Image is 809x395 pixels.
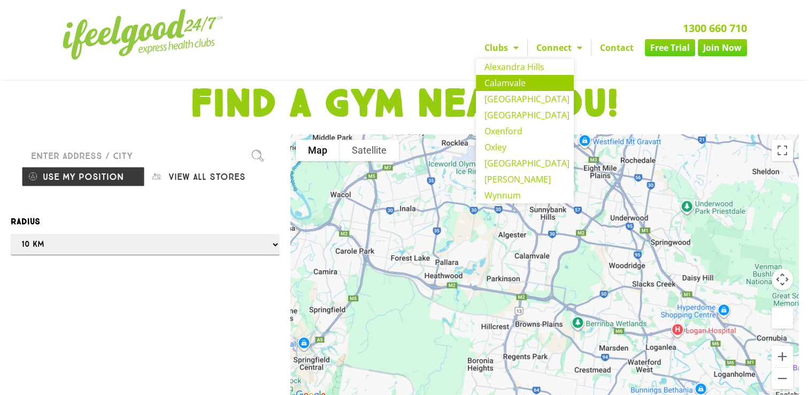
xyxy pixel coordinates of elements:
[476,123,574,139] a: Oxenford
[21,166,145,187] button: Use my position
[476,59,574,75] a: Alexandra Hills
[306,39,747,56] nav: Menu
[476,59,574,203] ul: Clubs
[772,269,793,290] button: Map camera controls
[476,171,574,187] a: [PERSON_NAME]
[252,150,264,162] img: search.svg
[772,368,793,389] button: Zoom out
[476,91,574,107] a: [GEOGRAPHIC_DATA]
[296,140,340,161] button: Show street map
[591,39,642,56] a: Contact
[476,187,574,203] a: Wynnum
[11,215,280,229] label: Radius
[645,39,695,56] a: Free Trial
[5,85,804,124] h1: FIND A GYM NEAR YOU!
[476,39,527,56] a: Clubs
[476,107,574,123] a: [GEOGRAPHIC_DATA]
[476,139,574,155] a: Oxley
[772,140,793,161] button: Toggle fullscreen view
[476,155,574,171] a: [GEOGRAPHIC_DATA]
[528,39,591,56] a: Connect
[145,166,268,187] button: View all stores
[698,39,747,56] a: Join Now
[772,346,793,367] button: Zoom in
[476,75,574,91] a: Calamvale
[772,307,793,329] button: Drag Pegman onto the map to open Street View
[683,21,747,35] a: 1300 660 710
[340,140,399,161] button: Show satellite imagery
